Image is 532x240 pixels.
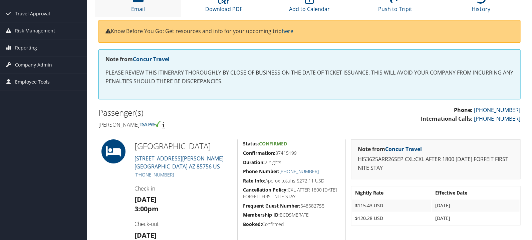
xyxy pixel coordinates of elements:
span: Travel Approval [15,5,50,22]
strong: Booked: [243,221,262,227]
td: [DATE] [432,212,519,224]
th: Nightly Rate [352,187,431,199]
strong: Phone Number: [243,168,279,174]
span: Reporting [15,39,37,56]
a: here [282,27,293,35]
strong: [DATE] [135,195,157,204]
img: tsa-precheck.png [140,121,161,127]
strong: [DATE] [135,231,157,240]
h5: Confirmed [243,221,340,228]
strong: Cancellation Policy: [243,187,287,193]
span: Employee Tools [15,74,50,90]
span: Risk Management [15,22,55,39]
a: Concur Travel [133,55,170,63]
td: $115.43 USD [352,200,431,212]
h5: BCDSMERATE [243,212,340,218]
th: Effective Date [432,187,519,199]
p: Know Before You Go: Get resources and info for your upcoming trip [105,27,513,36]
h5: 548582755 [243,203,340,209]
strong: Phone: [454,106,473,114]
td: $120.28 USD [352,212,431,224]
span: Company Admin [15,56,52,73]
strong: International Calls: [421,115,473,122]
p: PLEASE REVIEW THIS ITINERARY THOROUGHLY BY CLOSE OF BUSINESS ON THE DATE OF TICKET ISSUANCE. THIS... [105,69,513,86]
strong: Confirmation: [243,150,275,156]
a: [STREET_ADDRESS][PERSON_NAME][GEOGRAPHIC_DATA] AZ 85756 US [135,155,224,170]
a: [PHONE_NUMBER] [474,115,520,122]
a: [PHONE_NUMBER] [279,168,318,174]
a: [PHONE_NUMBER] [135,171,174,178]
h2: Passenger(s) [98,107,304,118]
span: Confirmed [259,140,287,147]
strong: Membership ID: [243,212,279,218]
h4: Check-in [135,185,233,192]
strong: 3:00pm [135,204,159,213]
h2: [GEOGRAPHIC_DATA] [135,140,233,152]
a: Concur Travel [385,145,422,153]
p: HI53625ARR26SEP CXL:CXL AFTER 1800 [DATE] FORFEIT FIRST NITE STAY [358,155,513,172]
h5: 2 nights [243,159,340,166]
strong: Frequent Guest Number: [243,203,300,209]
h5: Approx total is $272.11 USD [243,177,340,184]
h5: CXL AFTER 1800 [DATE] FORFEIT FIRST NITE STAY [243,187,340,200]
h4: [PERSON_NAME] [98,121,304,128]
strong: Duration: [243,159,264,165]
strong: Status: [243,140,259,147]
strong: Note from [358,145,422,153]
td: [DATE] [432,200,519,212]
strong: Rate Info: [243,177,265,184]
a: [PHONE_NUMBER] [474,106,520,114]
strong: Note from [105,55,170,63]
h5: 87415199 [243,150,340,156]
h4: Check-out [135,220,233,228]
